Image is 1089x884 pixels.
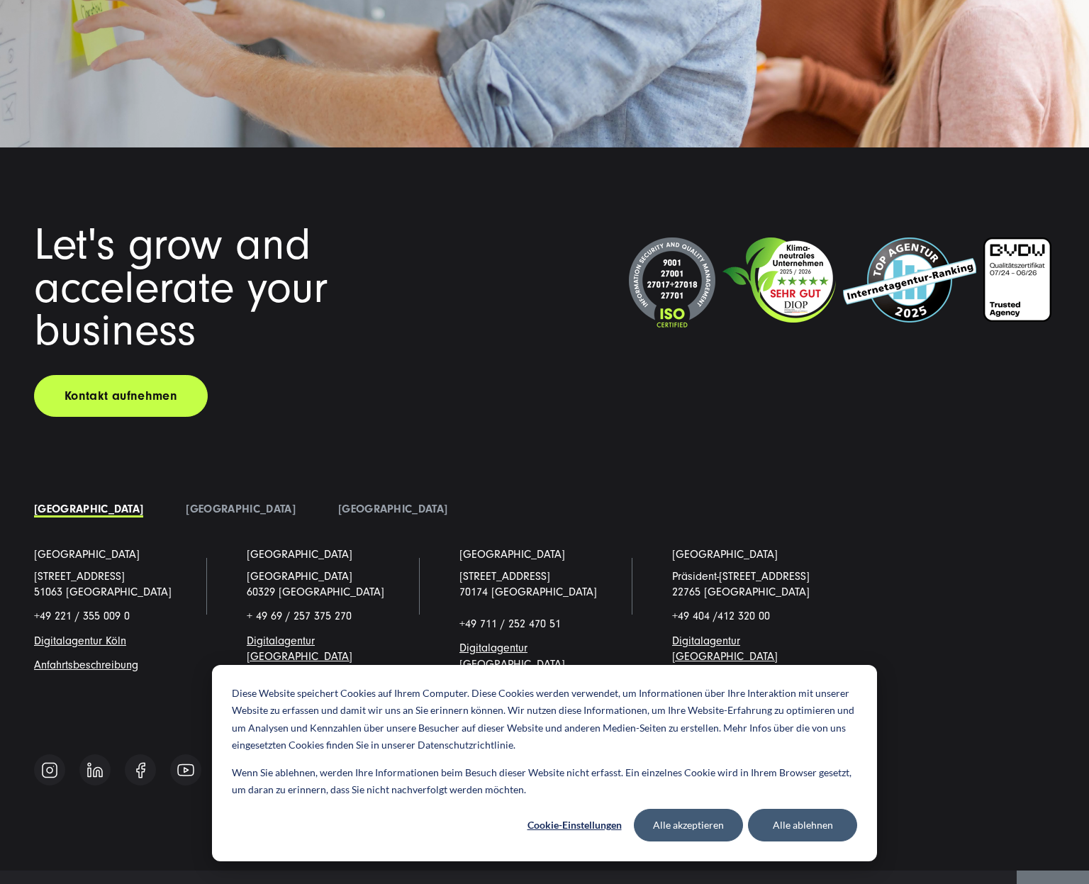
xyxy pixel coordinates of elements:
img: ISO-Siegel_2024_dunkel [629,237,715,329]
button: Alle ablehnen [748,809,857,841]
img: Follow us on Youtube [177,763,194,776]
button: Cookie-Einstellungen [520,809,629,841]
a: Kontakt aufnehmen [34,375,208,417]
span: [GEOGRAPHIC_DATA] [247,570,352,583]
a: [STREET_ADDRESS] [34,570,125,583]
p: Wenn Sie ablehnen, werden Ihre Informationen beim Besuch dieser Website nicht erfasst. Ein einzel... [232,764,857,799]
a: 70174 [GEOGRAPHIC_DATA] [459,586,597,598]
p: +49 221 / 355 009 0 [34,608,204,624]
a: n [121,634,126,647]
a: 51063 [GEOGRAPHIC_DATA] [34,586,172,598]
p: Präsident-[STREET_ADDRESS] 22765 [GEOGRAPHIC_DATA] [672,569,842,600]
a: [GEOGRAPHIC_DATA] [34,547,140,562]
a: 60329 [GEOGRAPHIC_DATA] [247,586,384,598]
a: Digitalagentur Köl [34,634,121,647]
div: Cookie banner [212,665,877,861]
a: [GEOGRAPHIC_DATA] [672,547,778,562]
span: + 49 69 / 257 375 270 [247,610,352,622]
a: [GEOGRAPHIC_DATA] [34,503,143,515]
p: Diese Website speichert Cookies auf Ihrem Computer. Diese Cookies werden verwendet, um Informatio... [232,685,857,754]
span: +49 404 / [672,610,770,622]
span: 412 320 00 [717,610,770,622]
a: [GEOGRAPHIC_DATA] [459,547,565,562]
a: Anfahrtsbeschreibung [34,659,138,671]
a: Digitalagentur [GEOGRAPHIC_DATA] [459,642,565,670]
a: [GEOGRAPHIC_DATA] [247,547,352,562]
img: Follow us on Instagram [41,761,58,779]
a: Digitalagentur [GEOGRAPHIC_DATA] [672,634,778,663]
a: Digitalagentur [GEOGRAPHIC_DATA] [247,634,352,663]
span: +49 711 / 252 470 51 [459,617,561,630]
img: Follow us on Facebook [136,762,145,778]
span: Let's grow and accelerate your business [34,219,328,357]
img: Follow us on Linkedin [87,762,103,778]
a: [STREET_ADDRESS] [459,570,550,583]
button: Alle akzeptieren [634,809,743,841]
img: Top Internetagentur und Full Service Digitalagentur SUNZINET - 2024 [843,237,976,323]
img: BVDW-Zertifizierung-Weiß [983,237,1051,322]
a: [GEOGRAPHIC_DATA] [338,503,447,515]
img: Klimaneutrales Unternehmen SUNZINET GmbH [722,237,836,323]
a: [GEOGRAPHIC_DATA] [186,503,295,515]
